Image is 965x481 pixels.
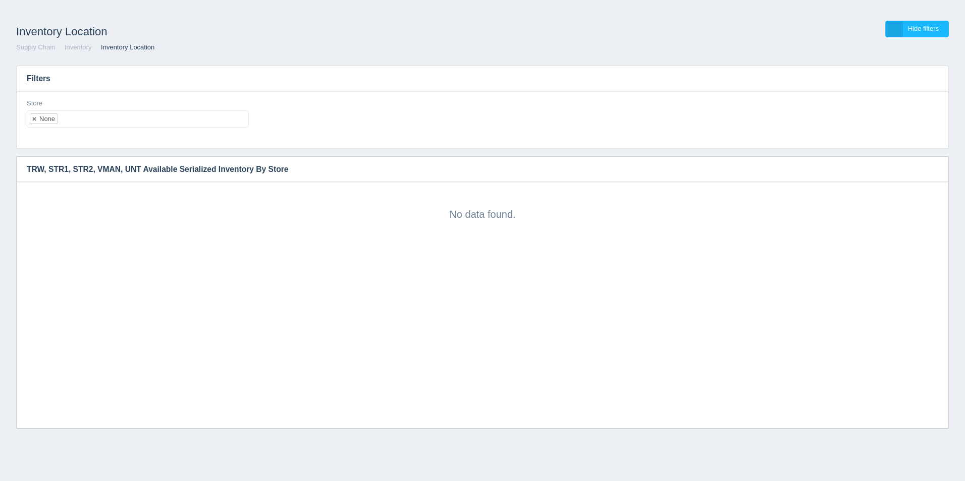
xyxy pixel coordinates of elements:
[16,43,55,51] a: Supply Chain
[65,43,91,51] a: Inventory
[39,115,55,122] div: None
[885,21,949,37] a: Hide filters
[17,66,948,91] h3: Filters
[27,192,938,221] div: No data found.
[17,157,933,182] h3: TRW, STR1, STR2, VMAN, UNT Available Serialized Inventory By Store
[93,43,154,52] li: Inventory Location
[27,99,42,108] label: Store
[908,25,939,32] span: Hide filters
[16,21,482,43] h1: Inventory Location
